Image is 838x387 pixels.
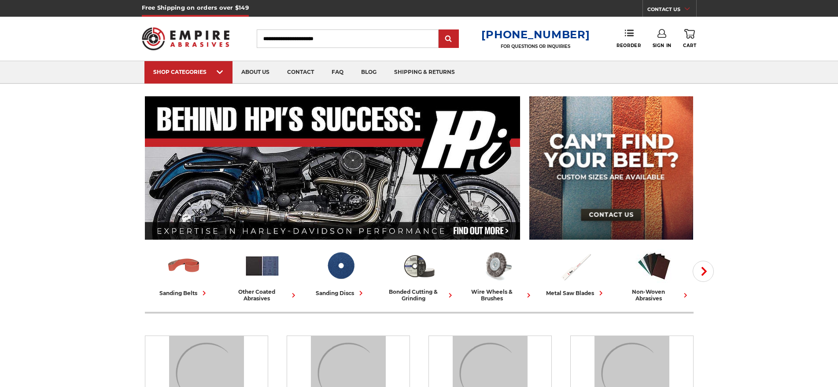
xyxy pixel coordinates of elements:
[142,22,230,56] img: Empire Abrasives
[244,248,281,284] img: Other Coated Abrasives
[401,248,437,284] img: Bonded Cutting & Grinding
[384,248,455,302] a: bonded cutting & grinding
[153,69,224,75] div: SHOP CATEGORIES
[619,248,690,302] a: non-woven abrasives
[145,96,521,240] img: Banner for an interview featuring Horsepower Inc who makes Harley performance upgrades featured o...
[540,248,612,298] a: metal saw blades
[617,29,641,48] a: Reorder
[148,248,220,298] a: sanding belts
[233,61,278,84] a: about us
[227,248,298,302] a: other coated abrasives
[462,248,533,302] a: wire wheels & brushes
[384,288,455,302] div: bonded cutting & grinding
[546,288,605,298] div: metal saw blades
[323,61,352,84] a: faq
[385,61,464,84] a: shipping & returns
[557,248,594,284] img: Metal Saw Blades
[481,28,590,41] a: [PHONE_NUMBER]
[440,30,458,48] input: Submit
[305,248,377,298] a: sanding discs
[653,43,672,48] span: Sign In
[278,61,323,84] a: contact
[322,248,359,284] img: Sanding Discs
[462,288,533,302] div: wire wheels & brushes
[636,248,672,284] img: Non-woven Abrasives
[619,288,690,302] div: non-woven abrasives
[479,248,516,284] img: Wire Wheels & Brushes
[529,96,693,240] img: promo banner for custom belts.
[647,4,696,17] a: CONTACT US
[481,44,590,49] p: FOR QUESTIONS OR INQUIRIES
[227,288,298,302] div: other coated abrasives
[683,29,696,48] a: Cart
[617,43,641,48] span: Reorder
[683,43,696,48] span: Cart
[159,288,209,298] div: sanding belts
[352,61,385,84] a: blog
[166,248,202,284] img: Sanding Belts
[693,261,714,282] button: Next
[316,288,365,298] div: sanding discs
